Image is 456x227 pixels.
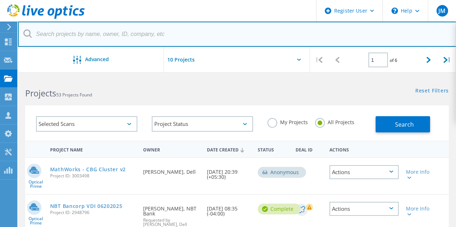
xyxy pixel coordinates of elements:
div: More Info [406,169,433,180]
span: Advanced [85,57,109,62]
label: All Projects [315,118,354,125]
button: Search [376,116,430,132]
div: Owner [140,142,203,156]
b: Projects [25,87,56,99]
span: JM [438,8,446,14]
div: Actions [329,165,399,179]
div: [PERSON_NAME], Dell [140,158,203,182]
div: [DATE] 20:39 (+05:30) [203,158,254,187]
div: | [310,47,328,73]
a: NBT Bancorp VDI 06202025 [50,204,123,209]
a: Reset Filters [415,88,449,94]
div: Anonymous [258,167,306,178]
div: Date Created [203,142,254,156]
div: Deal Id [292,142,326,156]
div: Complete [258,204,301,214]
span: Project ID: 2948796 [50,210,136,215]
div: Project Name [47,142,140,156]
svg: \n [391,8,398,14]
span: Project ID: 3003498 [50,174,136,178]
span: of 6 [390,57,397,63]
span: Requested by [PERSON_NAME], Dell [143,218,199,227]
div: | [438,47,456,73]
div: Actions [326,142,402,156]
div: More Info [406,206,433,216]
div: Project Status [152,116,253,132]
label: My Projects [267,118,308,125]
a: Live Optics Dashboard [7,15,85,20]
div: Selected Scans [36,116,137,132]
div: [DATE] 08:35 (-04:00) [203,195,254,223]
span: Optical Prime [25,217,47,225]
div: Actions [329,202,399,216]
span: Optical Prime [25,180,47,189]
span: Search [395,121,414,128]
span: 53 Projects Found [56,92,92,98]
div: Status [254,142,292,156]
a: MathWorks - CBG Cluster v2 [50,167,126,172]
